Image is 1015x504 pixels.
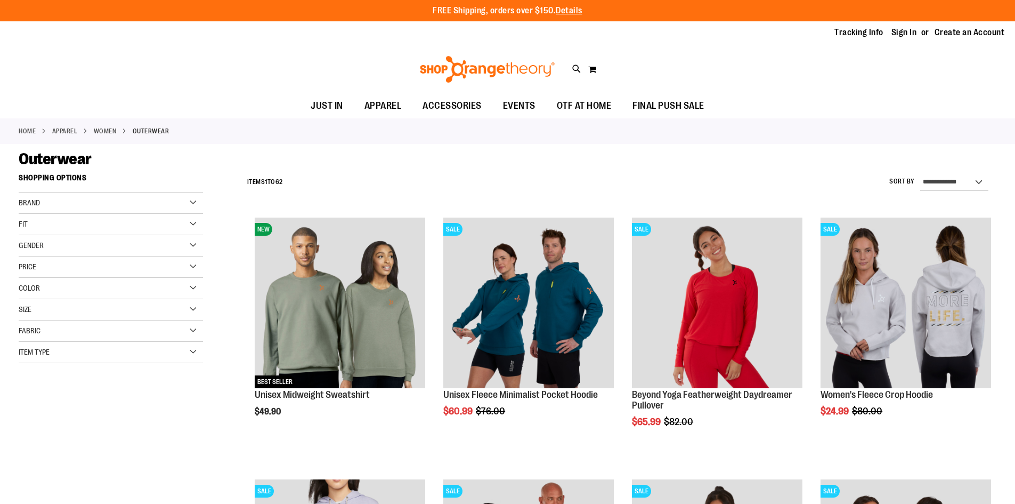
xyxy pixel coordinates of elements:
span: BEST SELLER [255,375,295,388]
img: Product image for Womens Fleece Crop Hoodie [821,218,991,388]
img: Unisex Fleece Minimalist Pocket Hoodie [443,218,614,388]
span: $80.00 [852,406,884,417]
span: SALE [632,485,651,498]
span: Fit [19,220,28,228]
p: FREE Shipping, orders over $150. [433,5,582,17]
a: Unisex Midweight Sweatshirt [255,389,370,400]
span: SALE [255,485,274,498]
a: Unisex Fleece Minimalist Pocket Hoodie [443,389,598,400]
div: product [627,212,808,454]
span: ACCESSORIES [423,94,482,118]
a: Women's Fleece Crop Hoodie [821,389,933,400]
a: Home [19,126,36,136]
a: Product image for Beyond Yoga Featherweight Daydreamer PulloverSALE [632,218,802,390]
span: SALE [443,485,462,498]
span: Item Type [19,348,50,356]
span: Gender [19,241,44,250]
span: NEW [255,223,272,236]
span: $65.99 [632,417,662,427]
a: Unisex Fleece Minimalist Pocket HoodieSALE [443,218,614,390]
span: Outerwear [19,150,92,168]
a: Unisex Midweight SweatshirtNEWBEST SELLER [255,218,425,390]
span: $49.90 [255,407,282,417]
div: product [438,212,619,444]
div: product [249,212,431,444]
img: Shop Orangetheory [418,56,556,83]
a: FINAL PUSH SALE [622,94,715,118]
div: product [815,212,996,444]
span: $60.99 [443,406,474,417]
a: Create an Account [935,27,1005,38]
a: WOMEN [94,126,117,136]
span: FINAL PUSH SALE [632,94,704,118]
span: $76.00 [476,406,507,417]
span: SALE [821,485,840,498]
span: OTF AT HOME [557,94,612,118]
strong: Shopping Options [19,169,203,193]
span: Fabric [19,326,40,335]
a: Beyond Yoga Featherweight Daydreamer Pullover [632,389,792,411]
img: Unisex Midweight Sweatshirt [255,218,425,388]
h2: Items to [247,174,283,190]
span: 62 [275,178,283,186]
a: Tracking Info [834,27,883,38]
a: JUST IN [300,94,354,118]
span: SALE [821,223,840,236]
span: SALE [632,223,651,236]
span: SALE [443,223,462,236]
span: Price [19,262,36,271]
strong: Outerwear [133,126,169,136]
a: APPAREL [354,94,412,118]
label: Sort By [889,177,915,186]
a: Product image for Womens Fleece Crop HoodieSALE [821,218,991,390]
a: Sign In [891,27,917,38]
img: Product image for Beyond Yoga Featherweight Daydreamer Pullover [632,218,802,388]
a: OTF AT HOME [546,94,622,118]
span: Brand [19,198,40,207]
span: 1 [265,178,267,186]
a: APPAREL [52,126,78,136]
span: $24.99 [821,406,850,417]
a: Details [556,6,582,15]
span: JUST IN [311,94,343,118]
span: Color [19,284,40,292]
a: ACCESSORIES [412,94,492,118]
span: Size [19,305,31,314]
span: $82.00 [664,417,695,427]
span: APPAREL [364,94,402,118]
span: EVENTS [503,94,535,118]
a: EVENTS [492,94,546,118]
